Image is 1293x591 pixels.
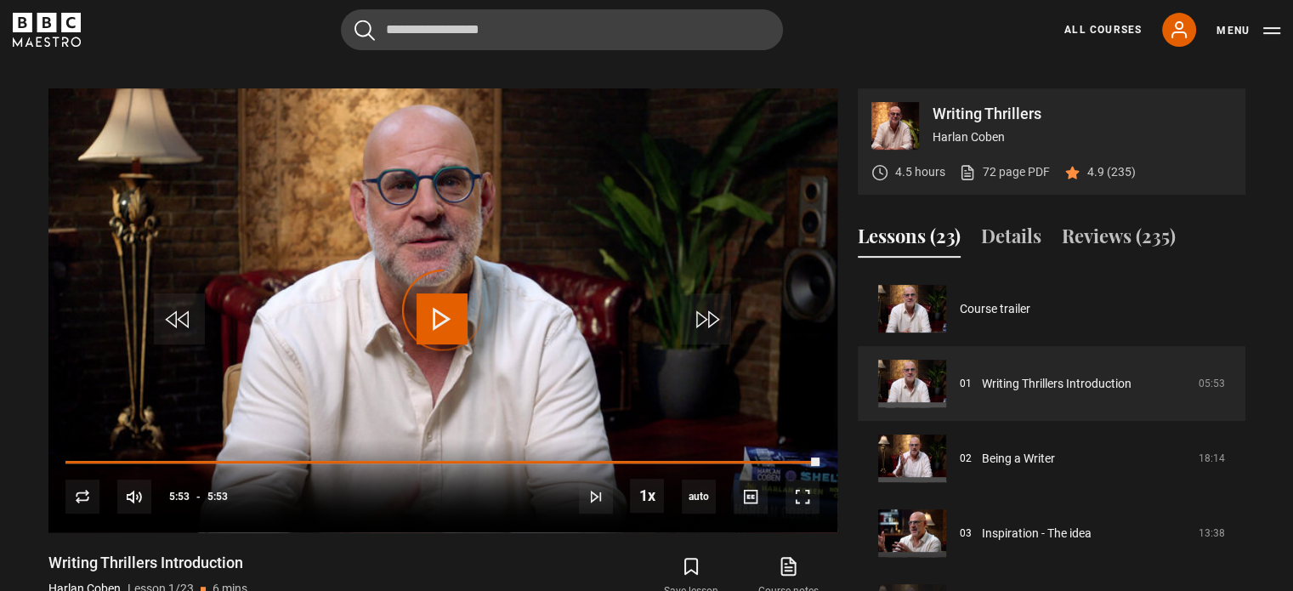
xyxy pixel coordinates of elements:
[630,479,664,513] button: Playback Rate
[785,480,819,514] button: Fullscreen
[1064,22,1142,37] a: All Courses
[196,491,201,503] span: -
[1087,163,1136,181] p: 4.9 (235)
[341,9,783,50] input: Search
[65,480,99,514] button: Replay
[858,222,961,258] button: Lessons (23)
[734,480,768,514] button: Captions
[65,461,819,464] div: Progress Bar
[982,450,1055,468] a: Being a Writer
[13,13,81,47] svg: BBC Maestro
[682,480,716,514] div: Current quality: 720p
[981,222,1041,258] button: Details
[354,20,375,41] button: Submit the search query
[117,480,151,514] button: Mute
[982,375,1131,393] a: Writing Thrillers Introduction
[48,88,837,532] video-js: Video Player
[960,300,1030,318] a: Course trailer
[959,163,1050,181] a: 72 page PDF
[982,525,1092,543] a: Inspiration - The idea
[1062,222,1176,258] button: Reviews (235)
[682,480,716,514] span: auto
[933,128,1232,146] p: Harlan Coben
[579,480,613,514] button: Next Lesson
[895,163,945,181] p: 4.5 hours
[48,553,247,573] h1: Writing Thrillers Introduction
[933,106,1232,122] p: Writing Thrillers
[207,481,228,512] span: 5:53
[1216,22,1280,39] button: Toggle navigation
[169,481,190,512] span: 5:53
